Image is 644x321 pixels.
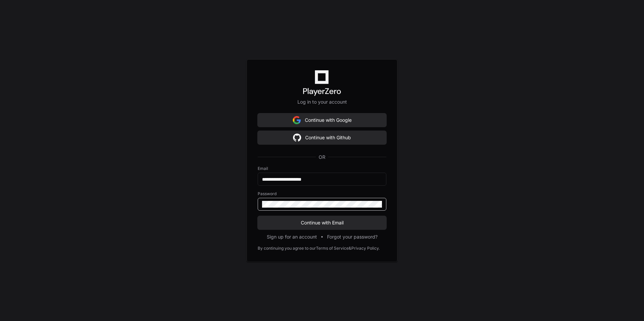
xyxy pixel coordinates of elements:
[327,234,378,240] button: Forgot your password?
[293,131,301,144] img: Sign in with google
[267,234,317,240] button: Sign up for an account
[258,99,386,105] p: Log in to your account
[349,246,351,251] div: &
[258,131,386,144] button: Continue with Github
[316,154,328,160] span: OR
[258,219,386,226] span: Continue with Email
[258,113,386,127] button: Continue with Google
[258,246,316,251] div: By continuing you agree to our
[258,216,386,229] button: Continue with Email
[258,191,386,197] label: Password
[293,113,301,127] img: Sign in with google
[351,246,380,251] a: Privacy Policy.
[258,166,386,171] label: Email
[316,246,349,251] a: Terms of Service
